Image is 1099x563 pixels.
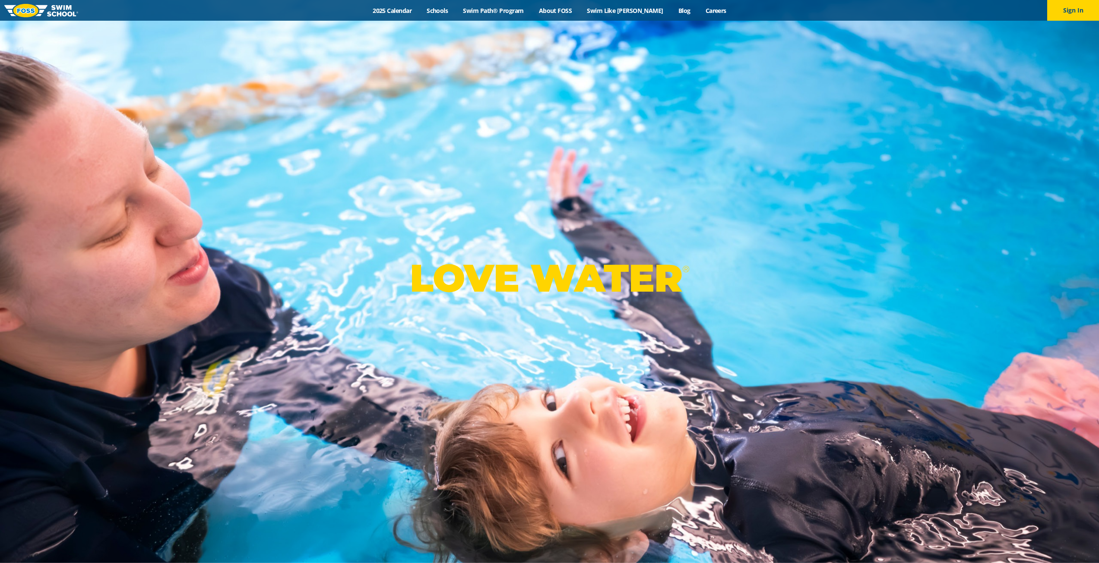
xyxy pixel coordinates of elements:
a: 2025 Calendar [365,6,419,15]
a: About FOSS [531,6,580,15]
p: LOVE WATER [410,255,689,301]
sup: ® [682,264,689,274]
a: Schools [419,6,456,15]
img: FOSS Swim School Logo [4,4,78,17]
a: Swim Path® Program [456,6,531,15]
a: Swim Like [PERSON_NAME] [580,6,671,15]
a: Blog [671,6,698,15]
a: Careers [698,6,734,15]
